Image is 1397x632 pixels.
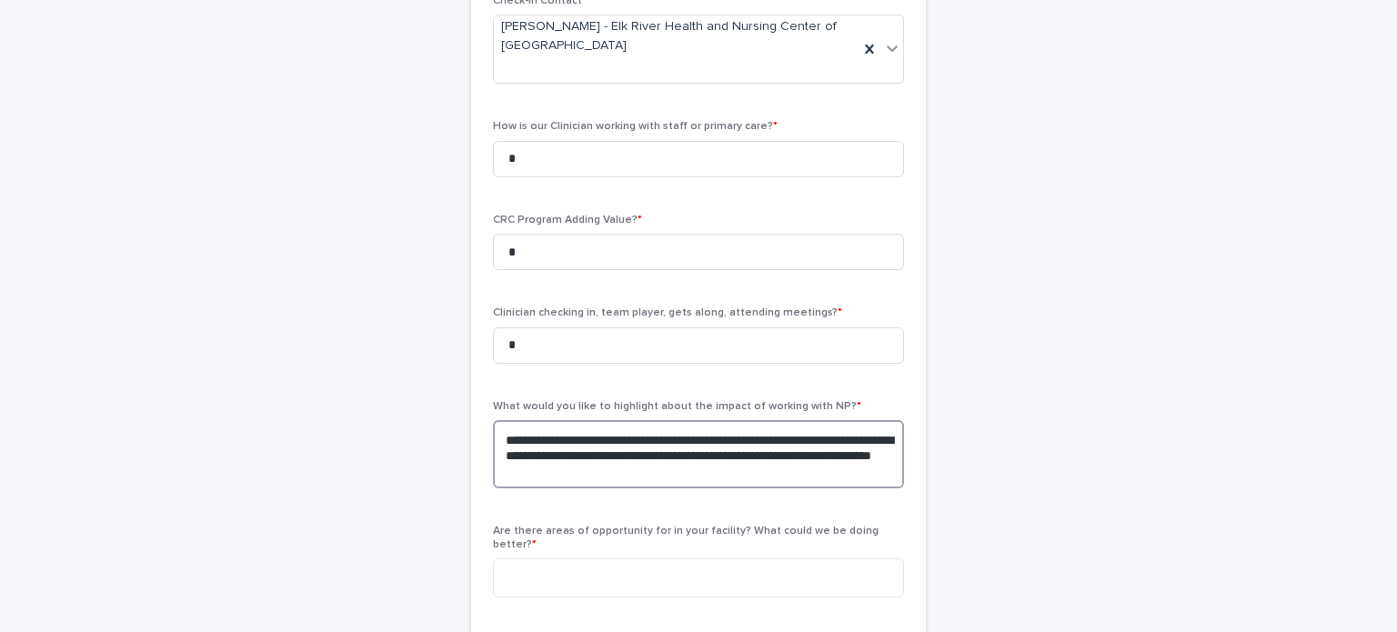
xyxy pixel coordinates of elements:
[493,307,842,318] span: Clinician checking in, team player, gets along, attending meetings?
[493,215,642,226] span: CRC Program Adding Value?
[501,17,851,55] span: [PERSON_NAME] - Elk River Health and Nursing Center of [GEOGRAPHIC_DATA]
[493,121,778,132] span: How is our Clinician working with staff or primary care?
[493,526,879,549] span: Are there areas of opportunity for in your facility? What could we be doing better?
[493,401,861,412] span: What would you like to highlight about the impact of working with NP?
